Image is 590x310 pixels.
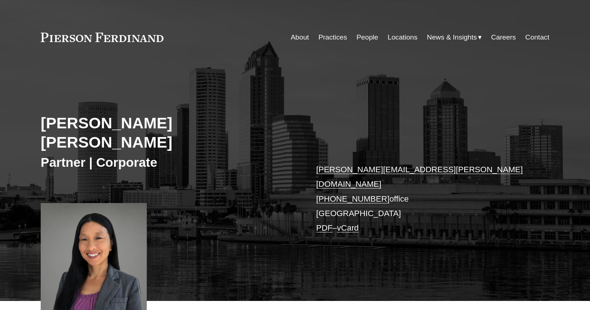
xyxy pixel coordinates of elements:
[388,30,417,44] a: Locations
[316,162,528,236] p: office [GEOGRAPHIC_DATA] –
[427,31,477,44] span: News & Insights
[291,30,309,44] a: About
[356,30,378,44] a: People
[316,194,389,203] a: [PHONE_NUMBER]
[427,30,482,44] a: folder dropdown
[316,223,332,232] a: PDF
[318,30,347,44] a: Practices
[525,30,549,44] a: Contact
[41,154,295,170] h3: Partner | Corporate
[337,223,359,232] a: vCard
[41,113,295,152] h2: [PERSON_NAME] [PERSON_NAME]
[491,30,516,44] a: Careers
[316,165,523,189] a: [PERSON_NAME][EMAIL_ADDRESS][PERSON_NAME][DOMAIN_NAME]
